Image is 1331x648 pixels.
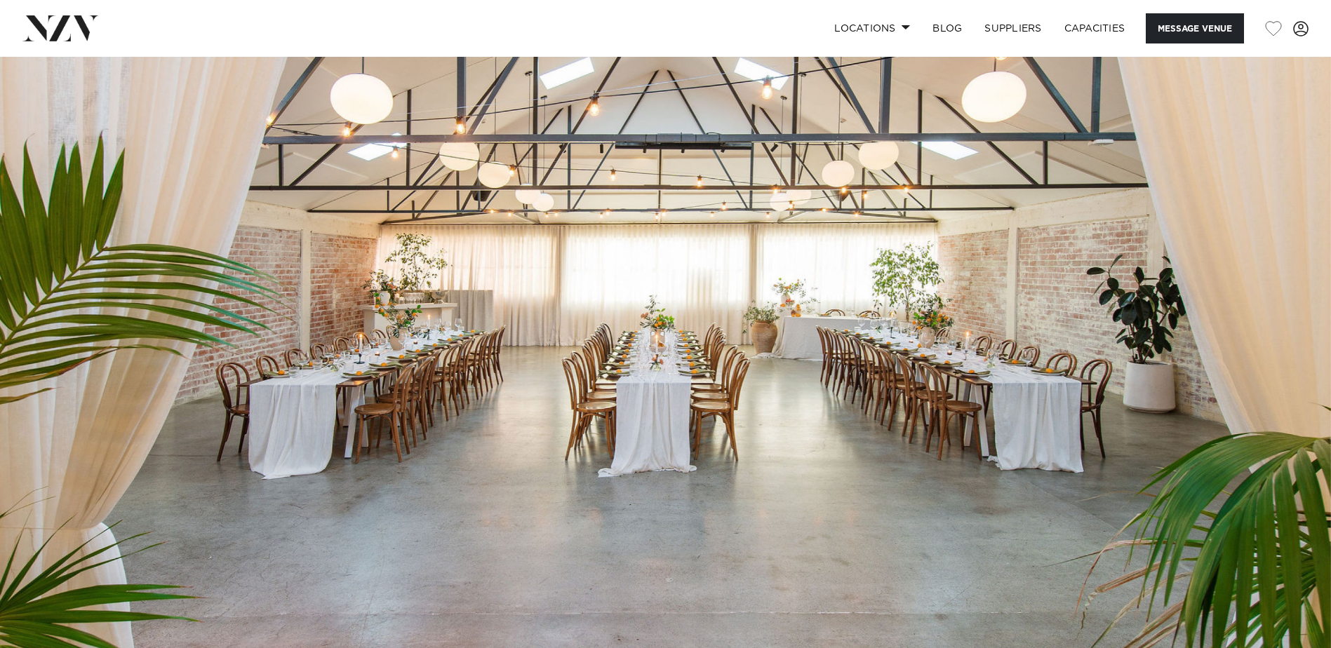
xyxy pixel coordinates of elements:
[921,13,973,43] a: BLOG
[1146,13,1244,43] button: Message Venue
[22,15,99,41] img: nzv-logo.png
[823,13,921,43] a: Locations
[1053,13,1137,43] a: Capacities
[973,13,1052,43] a: SUPPLIERS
